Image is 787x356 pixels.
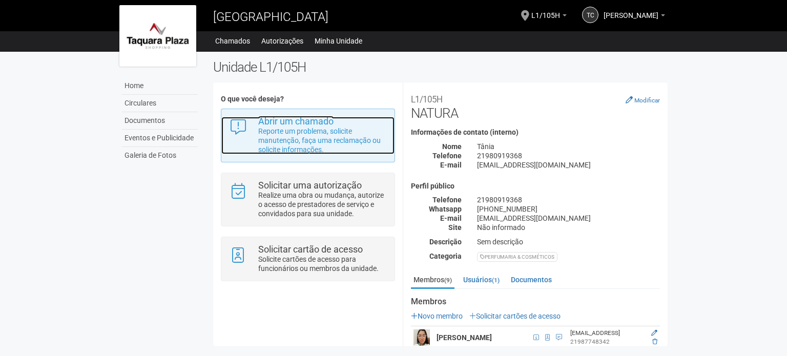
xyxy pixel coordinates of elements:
img: user.png [413,329,430,346]
strong: E-mail [440,161,462,169]
a: Home [122,77,198,95]
span: [GEOGRAPHIC_DATA] [213,10,328,24]
a: Documentos [508,272,554,287]
a: Solicitar uma autorização Realize uma obra ou mudança, autorize o acesso de prestadores de serviç... [229,181,386,218]
a: Usuários(1) [461,272,502,287]
div: Não informado [469,223,668,232]
a: Abrir um chamado Reporte um problema, solicite manutenção, faça uma reclamação ou solicite inform... [229,117,386,154]
a: [PERSON_NAME] [604,13,665,21]
a: Documentos [122,112,198,130]
a: Novo membro [411,312,463,320]
h2: NATURA [411,90,660,121]
div: Sem descrição [469,237,668,246]
h4: O que você deseja? [221,95,395,103]
strong: Telefone [432,152,462,160]
h4: Informações de contato (interno) [411,129,660,136]
img: logo.jpg [119,5,196,67]
p: Reporte um problema, solicite manutenção, faça uma reclamação ou solicite informações. [258,127,387,154]
a: Galeria de Fotos [122,147,198,164]
a: Solicitar cartões de acesso [469,312,561,320]
small: L1/105H [411,94,442,104]
a: Eventos e Publicidade [122,130,198,147]
p: Realize uma obra ou mudança, autorize o acesso de prestadores de serviço e convidados para sua un... [258,191,387,218]
span: L1/105H [531,2,560,19]
strong: Categoria [429,252,462,260]
div: PERFUMARIA & COSMÉTICOS [477,252,557,262]
div: 21980919368 [469,195,668,204]
strong: Nome [442,142,462,151]
div: 21987748342 [570,338,643,346]
strong: Membros [411,297,660,306]
div: Tânia [469,142,668,151]
span: TÂNIA CRISTINA DA COSTA [604,2,658,19]
strong: E-mail [440,214,462,222]
strong: Solicitar cartão de acesso [258,244,363,255]
div: [PHONE_NUMBER] [469,204,668,214]
div: [EMAIL_ADDRESS] [570,329,643,338]
a: Autorizações [261,34,303,48]
a: TC [582,7,598,23]
a: Minha Unidade [315,34,362,48]
div: 21980919368 [469,151,668,160]
a: Circulares [122,95,198,112]
div: [EMAIL_ADDRESS][DOMAIN_NAME] [469,160,668,170]
small: (9) [444,277,452,284]
a: L1/105H [531,13,567,21]
a: Solicitar cartão de acesso Solicite cartões de acesso para funcionários ou membros da unidade. [229,245,386,273]
small: Modificar [634,97,660,104]
p: Solicite cartões de acesso para funcionários ou membros da unidade. [258,255,387,273]
h2: Unidade L1/105H [213,59,668,75]
strong: Abrir um chamado [258,116,334,127]
a: Membros(9) [411,272,454,289]
a: Modificar [626,96,660,104]
strong: Descrição [429,238,462,246]
h4: Perfil público [411,182,660,190]
small: (1) [492,277,500,284]
strong: Whatsapp [429,205,462,213]
div: [EMAIL_ADDRESS][DOMAIN_NAME] [469,214,668,223]
a: Editar membro [651,329,657,337]
strong: Telefone [432,196,462,204]
a: Chamados [215,34,250,48]
strong: Site [448,223,462,232]
a: Excluir membro [652,338,657,345]
strong: Solicitar uma autorização [258,180,362,191]
strong: [PERSON_NAME] [437,333,492,342]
